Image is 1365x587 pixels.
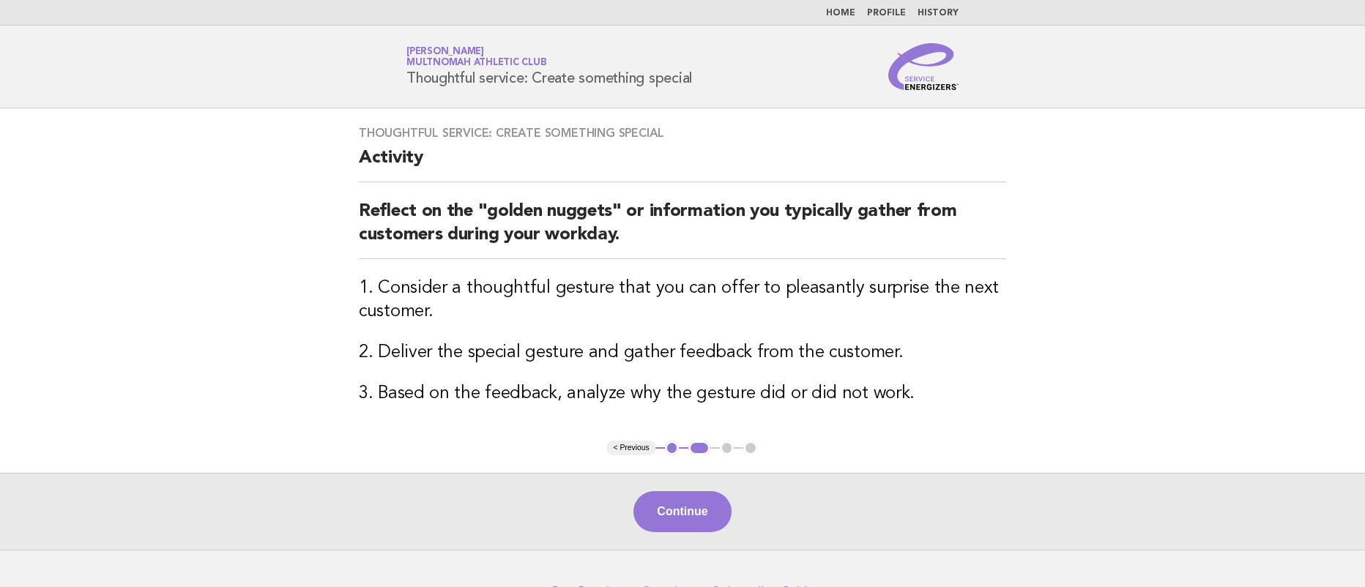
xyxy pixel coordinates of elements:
[406,48,692,86] h1: Thoughtful service: Create something special
[918,9,959,18] a: History
[688,441,710,455] button: 2
[359,341,1006,364] h3: 2. Deliver the special gesture and gather feedback from the customer.
[665,441,680,455] button: 1
[888,43,959,90] img: Service Energizers
[359,146,1006,182] h2: Activity
[359,277,1006,324] h3: 1. Consider a thoughtful gesture that you can offer to pleasantly surprise the next customer.
[607,441,655,455] button: < Previous
[633,491,731,532] button: Continue
[826,9,855,18] a: Home
[406,47,546,67] a: [PERSON_NAME]Multnomah Athletic Club
[359,382,1006,405] h3: 3. Based on the feedback, analyze why the gesture did or did not work.
[867,9,906,18] a: Profile
[359,126,1006,141] h3: Thoughtful service: Create something special
[359,200,1006,259] h2: Reflect on the "golden nuggets" or information you typically gather from customers during your wo...
[406,59,546,68] span: Multnomah Athletic Club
